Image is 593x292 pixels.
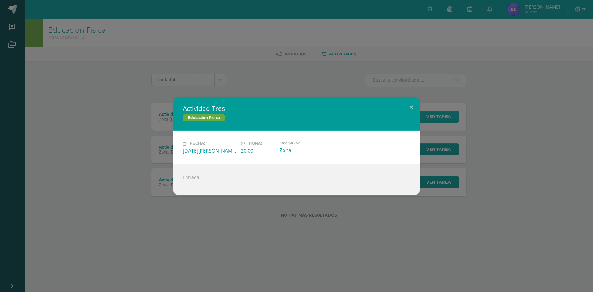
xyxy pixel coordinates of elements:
[280,147,333,154] div: Zona
[183,147,236,154] div: [DATE][PERSON_NAME]
[183,114,225,121] span: Educación Física
[249,141,262,146] span: Hora:
[190,141,205,146] span: Fecha:
[183,104,410,113] h2: Actividad Tres
[173,164,420,195] div: Entrada
[402,97,420,118] button: Close (Esc)
[241,147,275,154] div: 20:00
[280,141,333,145] label: División:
